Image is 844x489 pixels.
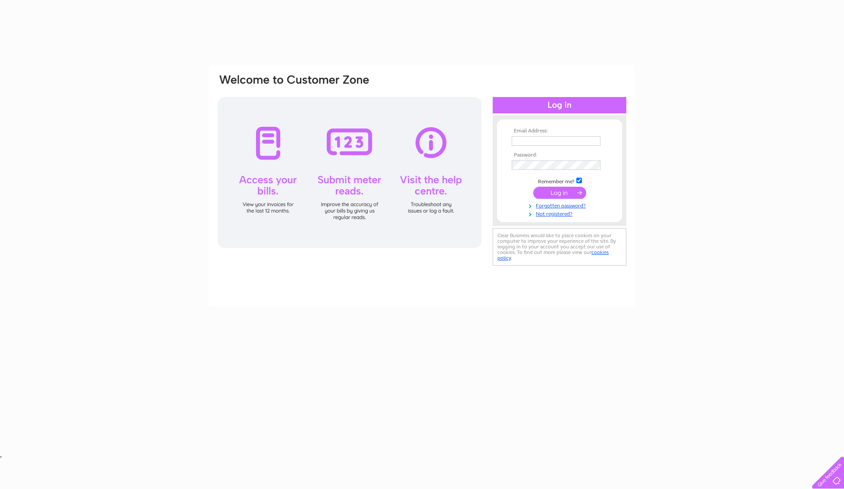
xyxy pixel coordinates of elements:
[510,152,610,158] th: Password:
[510,128,610,134] th: Email Address:
[512,201,610,209] a: Forgotten password?
[533,187,586,199] input: Submit
[493,228,626,266] div: Clear Business would like to place cookies on your computer to improve your experience of the sit...
[497,249,609,261] a: cookies policy
[512,209,610,217] a: Not registered?
[510,176,610,185] td: Remember me?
